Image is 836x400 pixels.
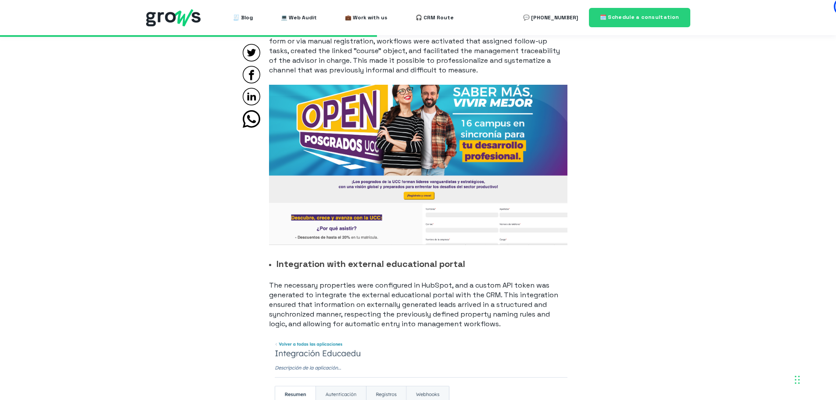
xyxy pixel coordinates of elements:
font: 🎧 CRM Route [416,14,454,21]
a: 💬 [PHONE_NUMBER] [523,9,578,26]
a: 🗓️ Schedule a consultation [589,8,690,27]
font: 🗓️ Schedule a consultation [600,14,679,21]
div: Drag [795,367,800,393]
img: grows - hubspot [146,9,201,26]
font: 💼 Work with us [345,14,388,21]
a: 💻 Web Audit [281,9,317,26]
iframe: Chat Widget [678,288,836,400]
font: 🧾 Blog [233,14,253,21]
a: 🎧 CRM Route [416,9,454,26]
font: 💬 [PHONE_NUMBER] [523,14,578,21]
a: 💼 Work with us [345,9,388,26]
font: 💻 Web Audit [281,14,317,21]
font: An automated process was designed within HubSpot to capture leads acquired at trade shows, events... [269,17,565,75]
a: 🧾 Blog [233,9,253,26]
font: Integration with external educational portal [276,258,465,270]
font: The necessary properties were configured in HubSpot, and a custom API token was generated to inte... [269,281,558,328]
img: ucc-event-success-story [269,85,567,245]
